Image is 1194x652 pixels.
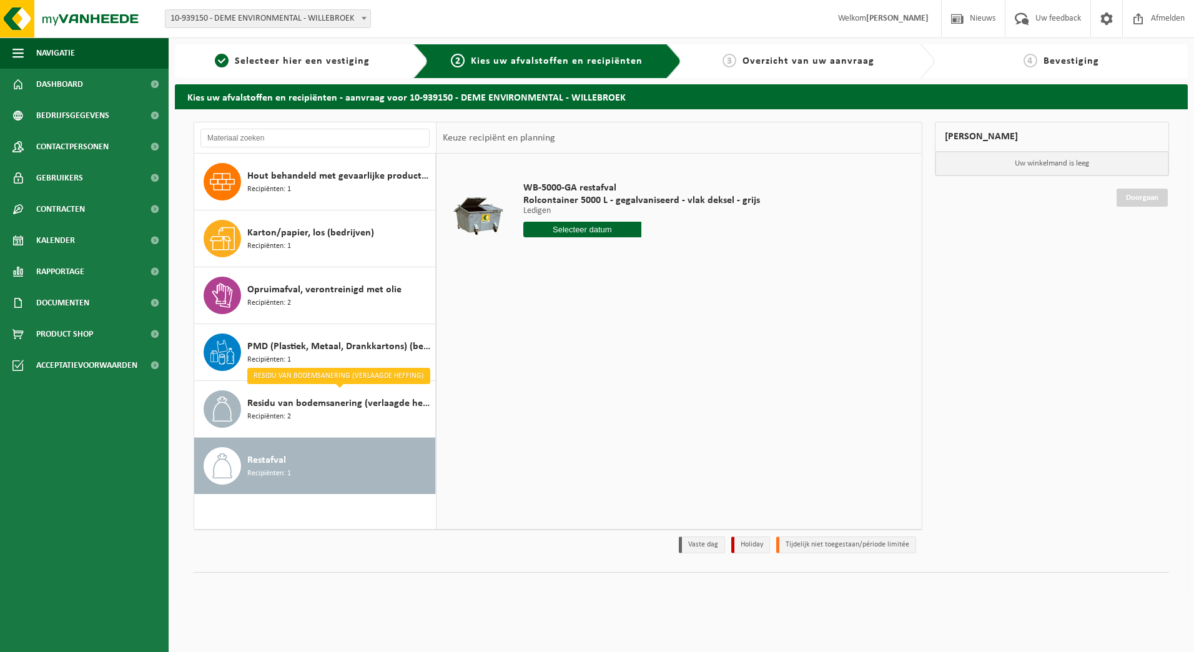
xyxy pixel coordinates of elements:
[247,453,286,468] span: Restafval
[36,350,137,381] span: Acceptatievoorwaarden
[247,411,291,423] span: Recipiënten: 2
[866,14,929,23] strong: [PERSON_NAME]
[36,131,109,162] span: Contactpersonen
[247,468,291,480] span: Recipiënten: 1
[194,381,436,438] button: Residu van bodemsanering (verlaagde heffing) Recipiënten: 2
[194,267,436,324] button: Opruimafval, verontreinigd met olie Recipiënten: 2
[935,152,1169,175] p: Uw winkelmand is leeg
[247,282,402,297] span: Opruimafval, verontreinigd met olie
[194,154,436,210] button: Hout behandeld met gevaarlijke producten (C), treinbilzen Recipiënten: 1
[36,256,84,287] span: Rapportage
[743,56,874,66] span: Overzicht van uw aanvraag
[247,184,291,195] span: Recipiënten: 1
[247,169,432,184] span: Hout behandeld met gevaarlijke producten (C), treinbilzen
[36,37,75,69] span: Navigatie
[1024,54,1037,67] span: 4
[247,396,432,411] span: Residu van bodemsanering (verlaagde heffing)
[679,536,725,553] li: Vaste dag
[194,324,436,381] button: PMD (Plastiek, Metaal, Drankkartons) (bedrijven) Recipiënten: 1
[36,287,89,319] span: Documenten
[36,100,109,131] span: Bedrijfsgegevens
[36,319,93,350] span: Product Shop
[235,56,370,66] span: Selecteer hier een vestiging
[247,339,432,354] span: PMD (Plastiek, Metaal, Drankkartons) (bedrijven)
[36,162,83,194] span: Gebruikers
[523,222,642,237] input: Selecteer datum
[165,10,370,27] span: 10-939150 - DEME ENVIRONMENTAL - WILLEBROEK
[247,354,291,366] span: Recipiënten: 1
[247,297,291,309] span: Recipiënten: 2
[523,207,760,215] p: Ledigen
[723,54,736,67] span: 3
[1044,56,1099,66] span: Bevestiging
[215,54,229,67] span: 1
[165,9,371,28] span: 10-939150 - DEME ENVIRONMENTAL - WILLEBROEK
[1117,189,1168,207] a: Doorgaan
[36,194,85,225] span: Contracten
[247,225,374,240] span: Karton/papier, los (bedrijven)
[200,129,430,147] input: Materiaal zoeken
[36,69,83,100] span: Dashboard
[471,56,643,66] span: Kies uw afvalstoffen en recipiënten
[194,438,436,494] button: Restafval Recipiënten: 1
[175,84,1188,109] h2: Kies uw afvalstoffen en recipiënten - aanvraag voor 10-939150 - DEME ENVIRONMENTAL - WILLEBROEK
[935,122,1170,152] div: [PERSON_NAME]
[523,182,760,194] span: WB-5000-GA restafval
[437,122,561,154] div: Keuze recipiënt en planning
[731,536,770,553] li: Holiday
[181,54,403,69] a: 1Selecteer hier een vestiging
[36,225,75,256] span: Kalender
[194,210,436,267] button: Karton/papier, los (bedrijven) Recipiënten: 1
[523,194,760,207] span: Rolcontainer 5000 L - gegalvaniseerd - vlak deksel - grijs
[247,240,291,252] span: Recipiënten: 1
[776,536,916,553] li: Tijdelijk niet toegestaan/période limitée
[451,54,465,67] span: 2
